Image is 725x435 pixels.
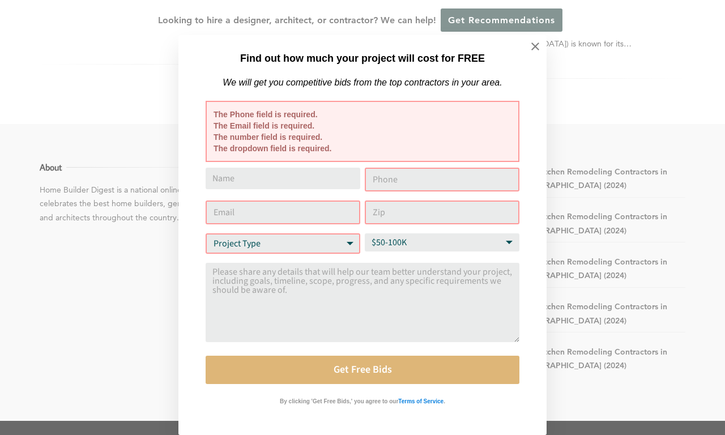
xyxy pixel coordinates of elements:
a: Terms of Service [398,395,443,405]
textarea: Comment or Message [206,263,519,342]
strong: Find out how much your project will cost for FREE [240,53,485,64]
select: Project Type [206,233,360,254]
span: The Phone field is required. [214,109,511,120]
select: Budget Range [365,233,519,251]
button: Get Free Bids [206,356,519,384]
strong: By clicking 'Get Free Bids,' you agree to our [280,398,398,404]
input: Zip [365,201,519,224]
input: Phone [365,168,519,191]
span: The dropdown field is required. [214,143,511,154]
input: Name [206,168,360,189]
button: Close [515,27,555,66]
strong: . [443,398,445,404]
span: The number field is required. [214,131,511,143]
span: The Email field is required. [214,120,511,131]
input: Email Address [206,201,360,224]
em: We will get you competitive bids from the top contractors in your area. [223,78,502,87]
strong: Terms of Service [398,398,443,404]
